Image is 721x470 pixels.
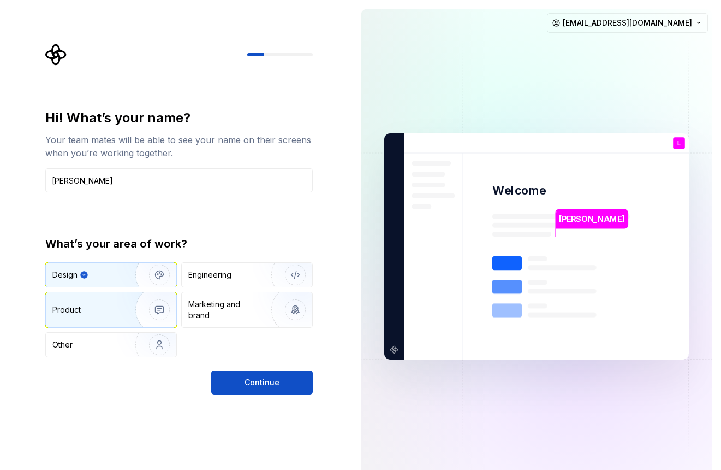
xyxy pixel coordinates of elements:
[45,109,313,127] div: Hi! What’s your name?
[45,133,313,160] div: Your team mates will be able to see your name on their screens when you’re working together.
[52,269,78,280] div: Design
[677,140,681,146] p: L
[52,339,73,350] div: Other
[547,13,708,33] button: [EMAIL_ADDRESS][DOMAIN_NAME]
[52,304,81,315] div: Product
[559,213,624,225] p: [PERSON_NAME]
[563,17,692,28] span: [EMAIL_ADDRESS][DOMAIN_NAME]
[45,168,313,192] input: Han Solo
[45,236,313,251] div: What’s your area of work?
[188,299,262,321] div: Marketing and brand
[492,183,546,198] p: Welcome
[245,377,279,388] span: Continue
[211,371,313,395] button: Continue
[45,44,67,66] svg: Supernova Logo
[188,269,231,280] div: Engineering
